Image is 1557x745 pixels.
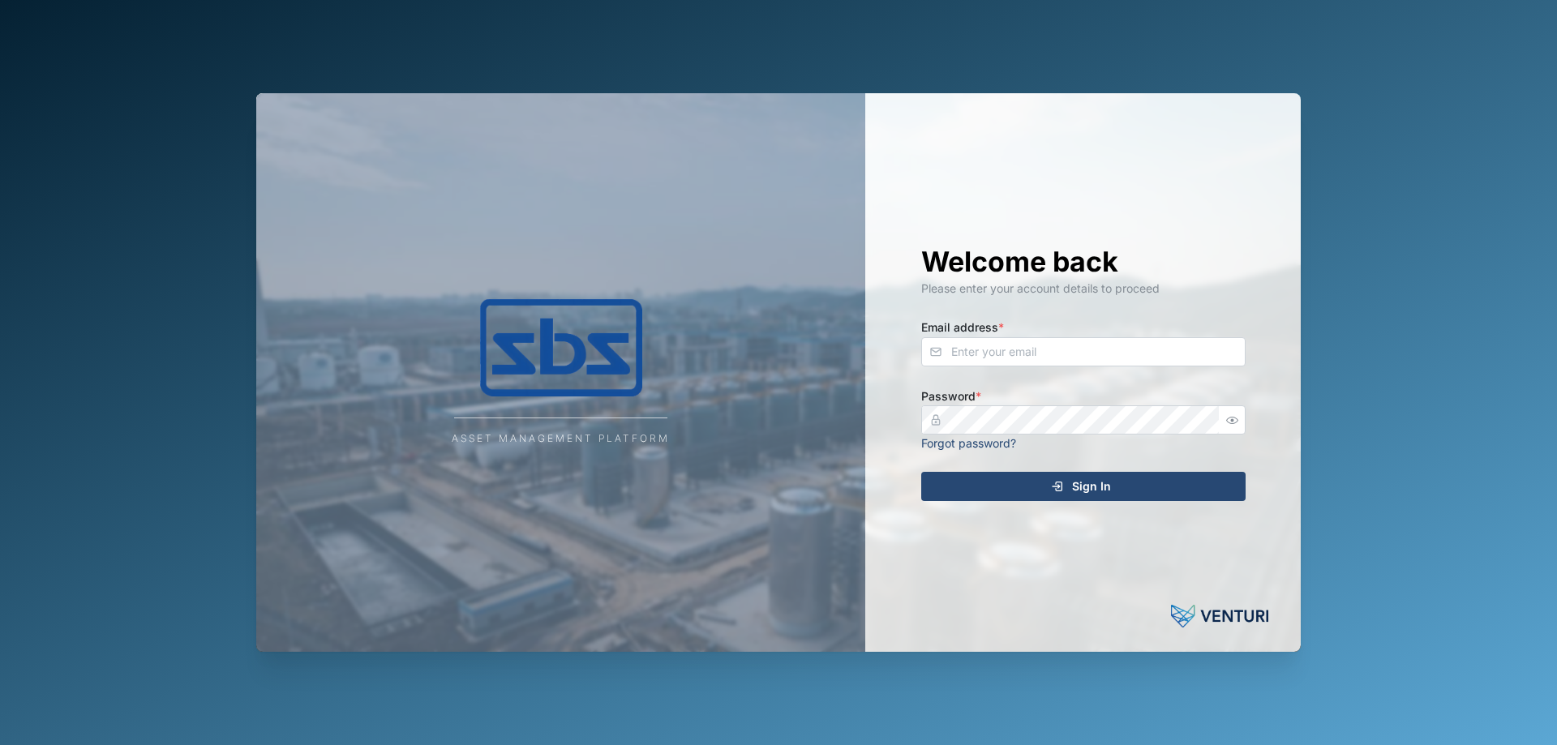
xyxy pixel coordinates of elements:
[921,337,1246,366] input: Enter your email
[399,299,723,396] img: Company Logo
[921,280,1246,298] div: Please enter your account details to proceed
[921,387,981,405] label: Password
[921,244,1246,280] h1: Welcome back
[1171,600,1268,632] img: Powered by: Venturi
[921,319,1004,336] label: Email address
[1072,473,1111,500] span: Sign In
[921,472,1246,501] button: Sign In
[452,431,670,447] div: Asset Management Platform
[921,436,1016,450] a: Forgot password?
